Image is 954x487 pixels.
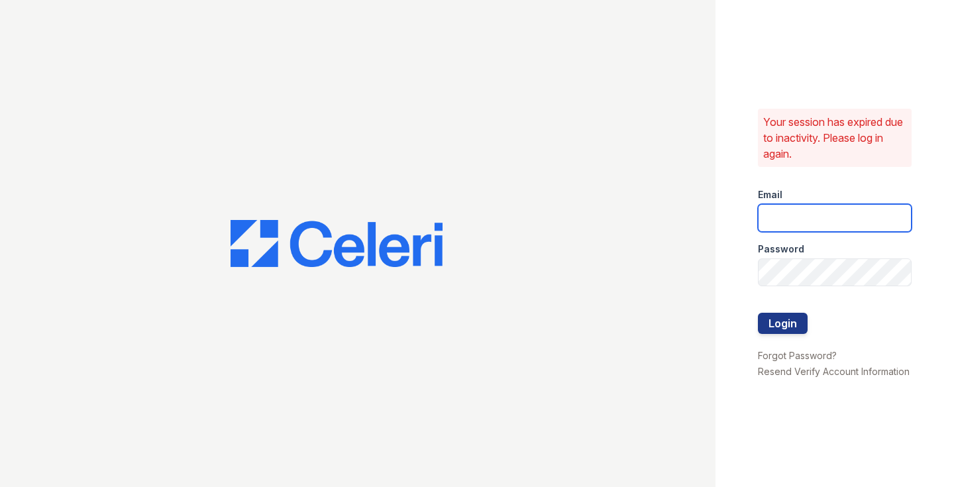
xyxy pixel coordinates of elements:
label: Password [758,243,804,256]
img: CE_Logo_Blue-a8612792a0a2168367f1c8372b55b34899dd931a85d93a1a3d3e32e68fde9ad4.png [231,220,443,268]
a: Resend Verify Account Information [758,366,910,377]
label: Email [758,188,782,201]
button: Login [758,313,808,334]
a: Forgot Password? [758,350,837,361]
p: Your session has expired due to inactivity. Please log in again. [763,114,906,162]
